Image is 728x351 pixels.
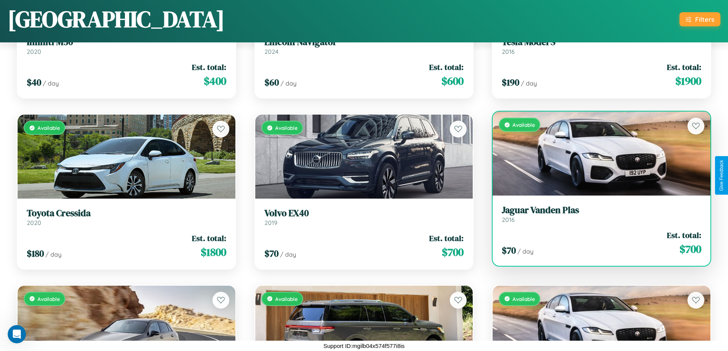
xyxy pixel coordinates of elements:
[280,79,297,87] span: / day
[27,37,226,55] a: Infiniti M302020
[280,251,296,258] span: / day
[502,205,701,223] a: Jaguar Vanden Plas2016
[264,208,464,226] a: Volvo EX402019
[192,61,226,73] span: Est. total:
[264,219,277,226] span: 2019
[192,233,226,244] span: Est. total:
[264,208,464,219] h3: Volvo EX40
[502,205,701,216] h3: Jaguar Vanden Plas
[275,125,298,131] span: Available
[8,3,225,35] h1: [GEOGRAPHIC_DATA]
[204,73,226,89] span: $ 400
[201,244,226,260] span: $ 1800
[43,79,59,87] span: / day
[429,233,464,244] span: Est. total:
[675,73,701,89] span: $ 1900
[37,296,60,302] span: Available
[37,125,60,131] span: Available
[323,341,405,351] p: Support ID: mgilb04x574f577i8is
[45,251,62,258] span: / day
[517,247,533,255] span: / day
[719,160,724,191] div: Give Feedback
[27,219,41,226] span: 2020
[667,230,701,241] span: Est. total:
[442,244,464,260] span: $ 700
[502,216,515,223] span: 2016
[264,76,279,89] span: $ 60
[512,296,535,302] span: Available
[695,15,714,23] div: Filters
[679,12,720,26] button: Filters
[429,61,464,73] span: Est. total:
[502,76,519,89] span: $ 190
[441,73,464,89] span: $ 600
[679,241,701,257] span: $ 700
[264,48,279,55] span: 2024
[512,121,535,128] span: Available
[667,61,701,73] span: Est. total:
[275,296,298,302] span: Available
[27,247,44,260] span: $ 180
[27,76,41,89] span: $ 40
[521,79,537,87] span: / day
[264,37,464,48] h3: Lincoln Navigator
[502,37,701,55] a: Tesla Model S2016
[27,37,226,48] h3: Infiniti M30
[502,244,516,257] span: $ 70
[502,37,701,48] h3: Tesla Model S
[27,208,226,219] h3: Toyota Cressida
[8,325,26,343] iframe: Intercom live chat
[264,247,279,260] span: $ 70
[264,37,464,55] a: Lincoln Navigator2024
[27,48,41,55] span: 2020
[27,208,226,226] a: Toyota Cressida2020
[502,48,515,55] span: 2016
